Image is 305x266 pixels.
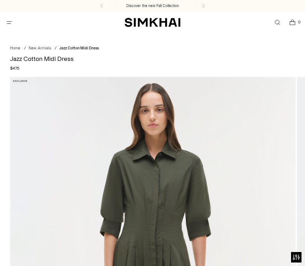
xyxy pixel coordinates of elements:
[24,45,26,51] div: /
[285,15,299,30] a: Open cart modal
[125,17,180,28] a: SIMKHAI
[2,15,16,30] button: Open menu modal
[126,3,179,9] a: Discover the new Fall Collection
[55,45,57,51] div: /
[10,45,295,51] nav: breadcrumbs
[59,46,99,50] span: Jazz Cotton Midi Dress
[10,65,20,71] span: $475
[296,19,302,25] span: 0
[10,56,295,62] h1: Jazz Cotton Midi Dress
[29,46,51,50] a: New Arrivals
[270,15,284,30] a: Open search modal
[10,46,20,50] a: Home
